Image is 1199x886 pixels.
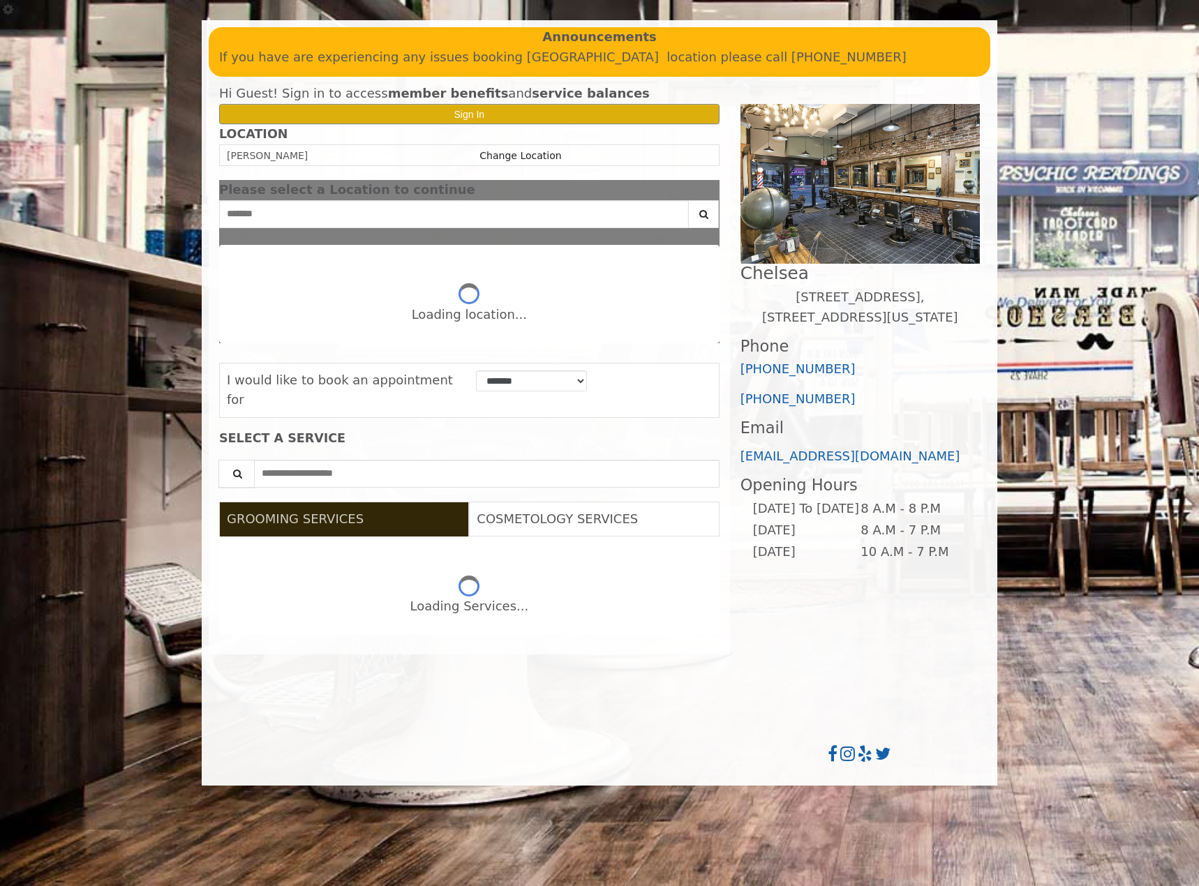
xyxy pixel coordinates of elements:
td: 8 A.M - 8 P.M [860,498,968,520]
div: Loading location... [412,305,527,325]
h3: Email [740,419,980,437]
a: [PHONE_NUMBER] [740,391,856,406]
td: 10 A.M - 7 P.M [860,541,968,563]
td: [DATE] To [DATE] [752,498,860,520]
button: Service Search [218,460,255,488]
input: Search Center [219,200,689,228]
td: [DATE] [752,520,860,541]
div: Center Select [219,200,720,235]
span: GROOMING SERVICES [227,511,364,526]
p: [STREET_ADDRESS],[STREET_ADDRESS][US_STATE] [740,287,980,328]
i: Search button [696,209,712,219]
button: Sign In [219,104,720,124]
button: close dialog [699,186,720,195]
p: If you have are experiencing any issues booking [GEOGRAPHIC_DATA] location please call [PHONE_NUM... [219,47,980,68]
span: COSMETOLOGY SERVICES [477,511,638,526]
h2: Chelsea [740,264,980,283]
h3: Phone [740,338,980,355]
div: Loading Services... [410,596,528,617]
a: [EMAIL_ADDRESS][DOMAIN_NAME] [740,449,960,463]
div: SELECT A SERVICE [219,432,720,445]
span: Please select a Location to continue [219,182,475,197]
b: service balances [532,86,650,100]
td: [DATE] [752,541,860,563]
a: Change Location [479,150,561,161]
div: Hi Guest! Sign in to access and [219,84,720,104]
a: [PHONE_NUMBER] [740,361,856,376]
b: LOCATION [219,127,288,141]
span: I would like to book an appointment for [227,373,453,407]
b: Announcements [542,27,657,47]
td: 8 A.M - 7 P.M [860,520,968,541]
span: [PERSON_NAME] [227,150,308,161]
b: member benefits [388,86,509,100]
div: Grooming services [219,536,720,635]
h3: Opening Hours [740,476,980,494]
